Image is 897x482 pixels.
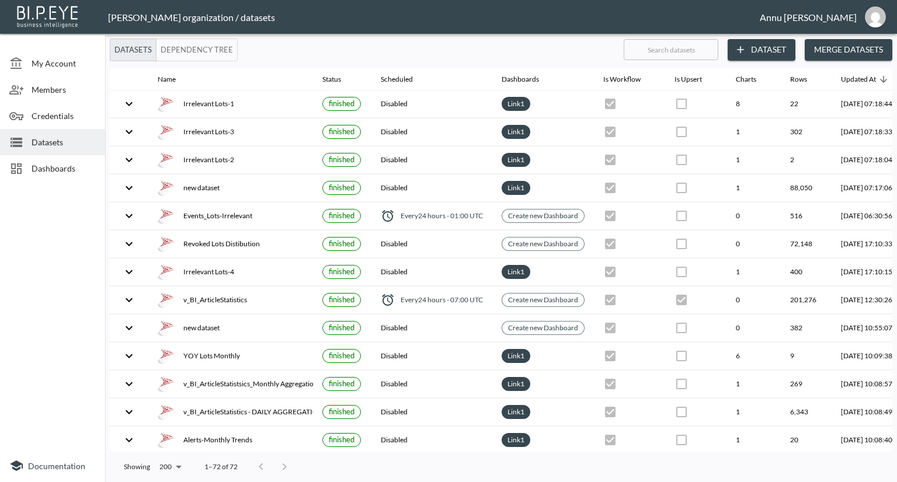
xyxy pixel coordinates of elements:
img: mssql icon [158,404,174,420]
span: My Account [32,57,96,69]
th: {"type":{},"key":null,"ref":null,"props":{"size":"small","label":{"type":{},"key":null,"ref":null... [313,343,371,370]
div: Status [322,72,341,86]
th: Disabled [371,174,492,202]
button: annu@mutualart.com [857,3,894,31]
th: {"type":{},"key":null,"ref":null,"props":{"disabled":true,"color":"primary","style":{"padding":0}... [665,118,726,146]
th: {"type":{},"key":null,"ref":null,"props":{"size":"small","clickable":true,"style":{"background":"... [492,202,594,230]
th: 22 [781,90,832,118]
th: 6 [726,343,781,370]
div: Is Workflow [603,72,641,86]
th: {"type":{},"key":null,"ref":null,"props":{"disabled":true,"checked":true,"color":"primary","style... [594,287,665,314]
th: Disabled [371,118,492,146]
button: Dependency Tree [156,39,238,61]
button: expand row [119,150,139,170]
div: Link1 [502,153,530,167]
th: {"type":{},"key":null,"ref":null,"props":{"size":"small","label":{"type":{},"key":null,"ref":null... [313,146,371,174]
th: 1 [726,118,781,146]
div: Name [158,72,176,86]
th: {"type":{},"key":null,"ref":null,"props":{"disabled":true,"checked":true,"color":"primary","style... [594,259,665,286]
button: expand row [119,234,139,254]
th: {"type":{},"key":null,"ref":null,"props":{"disabled":true,"checked":true,"color":"primary","style... [594,427,665,454]
th: {"type":"div","key":null,"ref":null,"props":{"style":{"display":"flex","flexWrap":"wrap","gap":6}... [492,371,594,398]
button: expand row [119,94,139,114]
button: expand row [119,122,139,142]
th: 72,148 [781,230,832,258]
th: {"type":"div","key":null,"ref":null,"props":{"style":{"display":"flex","gap":16,"alignItems":"cen... [148,118,313,146]
div: Irrelevant Lots-4 [158,264,304,280]
th: {"type":"div","key":null,"ref":null,"props":{"style":{"display":"flex","gap":16,"alignItems":"cen... [148,259,313,286]
th: {"type":"div","key":null,"ref":null,"props":{"style":{"display":"flex","alignItems":"center","col... [371,287,492,314]
div: Link1 [502,377,530,391]
div: Updated At [841,72,876,86]
div: Dashboards [502,72,539,86]
th: {"type":"div","key":null,"ref":null,"props":{"style":{"display":"flex","alignItems":"center","col... [371,202,492,230]
button: expand row [119,178,139,198]
th: {"type":{},"key":null,"ref":null,"props":{"size":"small","label":{"type":{},"key":null,"ref":null... [313,259,371,286]
th: {"type":{},"key":null,"ref":null,"props":{"size":"small","label":{"type":{},"key":null,"ref":null... [313,315,371,342]
div: Irrelevant Lots-2 [158,152,304,168]
button: expand row [119,206,139,226]
th: 8 [726,90,781,118]
th: {"type":{},"key":null,"ref":null,"props":{"size":"small","label":{"type":{},"key":null,"ref":null... [313,174,371,202]
th: {"type":{},"key":null,"ref":null,"props":{"size":"small","label":{"type":{},"key":null,"ref":null... [313,399,371,426]
div: Is Upsert [675,72,702,86]
th: 0 [726,202,781,230]
th: {"type":{},"key":null,"ref":null,"props":{"size":"small","label":{"type":{},"key":null,"ref":null... [313,230,371,258]
th: {"type":"div","key":null,"ref":null,"props":{"style":{"display":"flex","gap":16,"alignItems":"cen... [148,399,313,426]
th: 1 [726,146,781,174]
th: 1 [726,371,781,398]
th: {"type":{},"key":null,"ref":null,"props":{"disabled":true,"checked":false,"color":"primary","styl... [665,230,726,258]
th: Disabled [371,427,492,454]
th: {"type":"div","key":null,"ref":null,"props":{"style":{"display":"flex","flexWrap":"wrap","gap":6}... [492,174,594,202]
th: {"type":{},"key":null,"ref":null,"props":{"disabled":true,"checked":false,"color":"primary","styl... [665,399,726,426]
span: finished [329,211,354,220]
img: mssql icon [158,376,174,392]
th: {"type":{},"key":null,"ref":null,"props":{"disabled":true,"checked":false,"color":"primary","styl... [665,259,726,286]
img: mssql icon [158,208,174,224]
div: v_BI_ArticleStatistsics_Monthly Aggregation [158,376,304,392]
button: Merge Datasets [805,39,892,61]
img: mssql icon [158,320,174,336]
span: finished [329,407,354,416]
th: Disabled [371,90,492,118]
span: Datasets [32,136,96,148]
div: Create new Dashboard [502,293,585,307]
th: {"type":{},"key":null,"ref":null,"props":{"disabled":true,"color":"primary","style":{"padding":0}... [665,146,726,174]
th: {"type":"div","key":null,"ref":null,"props":{"style":{"display":"flex","flexWrap":"wrap","gap":6}... [492,146,594,174]
th: {"type":{},"key":null,"ref":null,"props":{"size":"small","clickable":true,"style":{"background":"... [492,287,594,314]
button: expand row [119,290,139,310]
th: 1 [726,399,781,426]
span: Documentation [28,461,85,471]
span: finished [329,99,354,108]
img: mssql icon [158,264,174,280]
th: 9 [781,343,832,370]
div: Link1 [502,405,530,419]
a: Link1 [505,405,527,418]
img: mssql icon [158,124,174,140]
th: {"type":{},"key":null,"ref":null,"props":{"disabled":true,"checked":true,"color":"primary","style... [594,146,665,174]
div: Create new Dashboard [502,321,585,335]
th: Disabled [371,146,492,174]
th: {"type":{},"key":null,"ref":null,"props":{"disabled":true,"checked":true,"color":"primary","style... [594,230,665,258]
th: {"type":{},"key":null,"ref":null,"props":{"size":"small","label":{"type":{},"key":null,"ref":null... [313,427,371,454]
th: {"type":{},"key":null,"ref":null,"props":{"disabled":true,"checked":true,"color":"primary","style... [594,399,665,426]
th: Disabled [371,343,492,370]
button: expand row [119,374,139,394]
span: Is Upsert [675,72,717,86]
div: v_BI_ArticleStatistics [158,292,304,308]
span: Updated At [841,72,891,86]
a: Link1 [505,349,527,362]
th: {"type":"div","key":null,"ref":null,"props":{"style":{"display":"flex","flexWrap":"wrap","gap":6}... [492,90,594,118]
span: finished [329,127,354,136]
a: Documentation [9,459,96,473]
span: Status [322,72,356,86]
button: expand row [119,318,139,338]
th: {"type":{},"key":null,"ref":null,"props":{"disabled":true,"checked":true,"color":"primary","style... [665,287,726,314]
th: {"type":"div","key":null,"ref":null,"props":{"style":{"display":"flex","gap":16,"alignItems":"cen... [148,90,313,118]
span: finished [329,239,354,248]
a: Link1 [505,153,527,166]
div: [PERSON_NAME] organization / datasets [108,12,760,23]
th: {"type":"div","key":null,"ref":null,"props":{"style":{"display":"flex","gap":16,"alignItems":"cen... [148,315,313,342]
button: expand row [119,430,139,450]
a: Create new Dashboard [506,237,580,250]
